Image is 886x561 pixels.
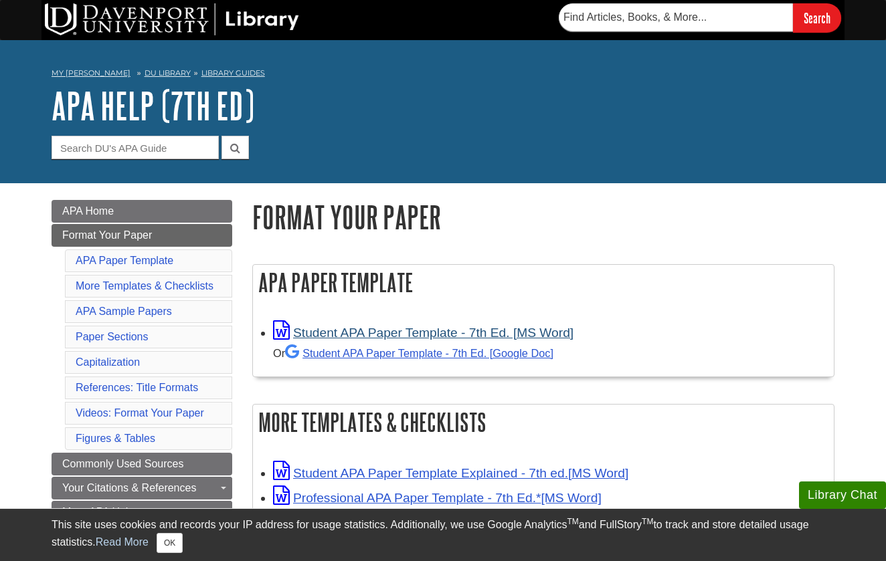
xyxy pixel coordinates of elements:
a: Paper Sections [76,331,149,342]
a: Student APA Paper Template - 7th Ed. [Google Doc] [285,347,553,359]
sup: TM [567,517,578,526]
img: DU Library [45,3,299,35]
a: Read More [96,536,149,548]
a: Commonly Used Sources [52,453,232,475]
h2: APA Paper Template [253,265,834,300]
div: Guide Page Menu [52,200,232,548]
button: Close [157,533,183,553]
a: APA Help (7th Ed) [52,85,254,126]
a: More Templates & Checklists [76,280,213,292]
h1: Format Your Paper [252,200,834,234]
input: Search DU's APA Guide [52,136,219,159]
a: APA Paper Template [76,255,173,266]
input: Find Articles, Books, & More... [559,3,793,31]
div: This site uses cookies and records your IP address for usage statistics. Additionally, we use Goo... [52,517,834,553]
a: Library Guides [201,68,265,78]
small: Or [273,347,553,359]
a: Your Citations & References [52,477,232,499]
a: Link opens in new window [273,326,573,340]
a: More APA Help [52,501,232,524]
a: References: Title Formats [76,382,198,393]
a: My [PERSON_NAME] [52,68,130,79]
span: More APA Help [62,506,134,518]
a: Format Your Paper [52,224,232,247]
h2: More Templates & Checklists [253,405,834,440]
a: Link opens in new window [273,466,628,480]
a: DU Library [145,68,191,78]
nav: breadcrumb [52,64,834,86]
span: APA Home [62,205,114,217]
button: Library Chat [799,481,886,509]
a: Videos: Format Your Paper [76,407,204,419]
span: Format Your Paper [62,229,152,241]
a: Link opens in new window [273,491,602,505]
sup: TM [642,517,653,526]
input: Search [793,3,841,32]
a: Capitalization [76,356,140,368]
span: Commonly Used Sources [62,458,183,469]
form: Searches DU Library's articles, books, and more [559,3,841,32]
a: APA Home [52,200,232,223]
span: Your Citations & References [62,482,196,493]
a: Figures & Tables [76,433,155,444]
a: APA Sample Papers [76,306,172,317]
